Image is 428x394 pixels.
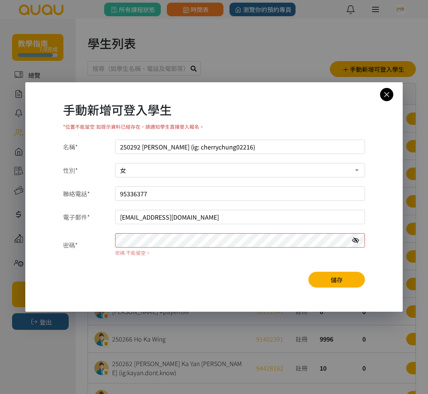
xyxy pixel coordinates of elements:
h1: 手動新增可登入學生 [63,100,365,119]
div: 密碼 不能留空。 [115,249,365,256]
button: 儲存 [308,272,365,288]
small: *位置不能留空 [63,123,95,130]
label: 聯絡電話* [63,189,90,198]
label: 電子郵件* [63,212,90,222]
small: 如提示資料已經存在，請通知學生直接登入報名。 [96,123,204,130]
